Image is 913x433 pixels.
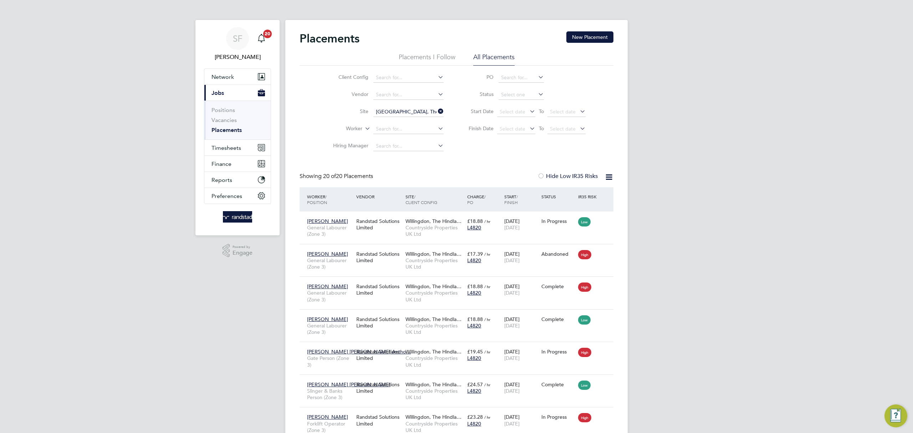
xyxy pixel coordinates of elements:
a: [PERSON_NAME] [PERSON_NAME] Antho…Gate Person (Zone 3)Randstad Solutions LimitedWillingdon, The H... [305,345,613,351]
span: [PERSON_NAME] [307,316,348,322]
label: Hide Low IR35 Risks [537,173,598,180]
span: Low [578,381,591,390]
span: L4820 [467,290,481,296]
label: Finish Date [461,125,494,132]
span: L4820 [467,322,481,329]
span: L4820 [467,355,481,361]
span: [DATE] [504,421,520,427]
span: High [578,250,591,259]
a: [PERSON_NAME]General Labourer (Zone 3)Randstad Solutions LimitedWillingdon, The Hindla…Countrysid... [305,312,613,318]
span: Willingdon, The Hindla… [406,316,461,322]
button: Preferences [204,188,271,204]
span: Gate Person (Zone 3) [307,355,353,368]
div: [DATE] [503,312,540,332]
span: High [578,282,591,292]
span: Network [211,73,234,80]
span: / PO [467,194,486,205]
span: Powered by [233,244,253,250]
span: / hr [484,219,490,224]
input: Search for... [373,141,444,151]
label: PO [461,74,494,80]
a: [PERSON_NAME] [PERSON_NAME]Slinger & Banks Person (Zone 3)Randstad Solutions LimitedWillingdon, T... [305,377,613,383]
span: Countryside Properties UK Ltd [406,290,464,302]
span: [DATE] [504,388,520,394]
div: Complete [541,283,575,290]
span: 20 of [323,173,336,180]
span: To [537,124,546,133]
input: Search for... [499,73,544,83]
div: In Progress [541,414,575,420]
input: Select one [499,90,544,100]
input: Search for... [373,107,444,117]
label: Vendor [327,91,368,97]
span: [PERSON_NAME] [PERSON_NAME] [307,381,391,388]
span: Jobs [211,90,224,96]
span: [PERSON_NAME] [307,283,348,290]
a: [PERSON_NAME]Forklift Operator (Zone 3)Randstad Solutions LimitedWillingdon, The Hindla…Countrysi... [305,410,613,416]
span: £24.57 [467,381,483,388]
a: Go to home page [204,211,271,223]
span: [DATE] [504,224,520,231]
span: SF [233,34,243,43]
div: [DATE] [503,410,540,430]
label: Hiring Manager [327,142,368,149]
a: [PERSON_NAME]General Labourer (Zone 3)Randstad Solutions LimitedWillingdon, The Hindla…Countrysid... [305,279,613,285]
button: Engage Resource Center [884,404,907,427]
div: Randstad Solutions Limited [355,312,404,332]
span: £18.88 [467,316,483,322]
span: Willingdon, The Hindla… [406,251,461,257]
div: Showing [300,173,374,180]
div: In Progress [541,348,575,355]
div: Jobs [204,101,271,139]
input: Search for... [373,73,444,83]
a: [PERSON_NAME]General Labourer (Zone 3)Randstad Solutions LimitedWillingdon, The Hindla…Countrysid... [305,247,613,253]
span: £18.88 [467,218,483,224]
span: Sheree Flatman [204,53,271,61]
span: Slinger & Banks Person (Zone 3) [307,388,353,401]
span: Countryside Properties UK Ltd [406,322,464,335]
div: Abandoned [541,251,575,257]
div: Status [540,190,577,203]
span: £18.88 [467,283,483,290]
div: Worker [305,190,355,209]
span: L4820 [467,388,481,394]
a: 20 [254,27,269,50]
span: 20 [263,30,272,38]
span: Willingdon, The Hindla… [406,283,461,290]
div: Randstad Solutions Limited [355,280,404,300]
span: Preferences [211,193,242,199]
span: / hr [484,349,490,355]
div: [DATE] [503,247,540,267]
div: [DATE] [503,214,540,234]
span: Low [578,315,591,325]
span: Willingdon, The Hindla… [406,414,461,420]
span: Low [578,217,591,226]
span: [PERSON_NAME] [307,251,348,257]
button: New Placement [566,31,613,43]
span: 20 Placements [323,173,373,180]
div: Charge [465,190,503,209]
span: Timesheets [211,144,241,151]
span: Select date [550,108,576,115]
div: Randstad Solutions Limited [355,345,404,365]
span: L4820 [467,257,481,264]
img: randstad-logo-retina.png [223,211,253,223]
div: Start [503,190,540,209]
label: Worker [321,125,362,132]
span: / Client Config [406,194,437,205]
span: Willingdon, The Hindla… [406,348,461,355]
span: Countryside Properties UK Ltd [406,355,464,368]
label: Start Date [461,108,494,114]
span: Finance [211,161,231,167]
span: £19.45 [467,348,483,355]
button: Timesheets [204,140,271,156]
span: L4820 [467,224,481,231]
div: IR35 Risk [576,190,601,203]
div: Site [404,190,465,209]
nav: Main navigation [195,20,280,235]
a: Vacancies [211,117,237,123]
div: In Progress [541,218,575,224]
input: Search for... [373,124,444,134]
a: Placements [211,127,242,133]
div: Randstad Solutions Limited [355,247,404,267]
